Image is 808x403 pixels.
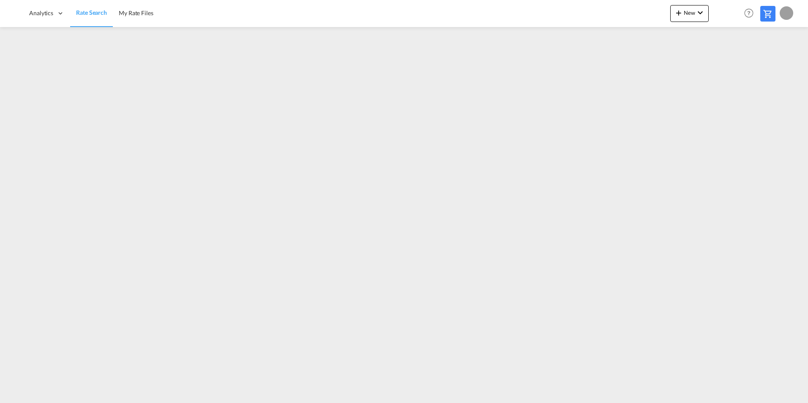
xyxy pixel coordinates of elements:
span: Analytics [29,9,53,17]
span: Rate Search [76,9,107,16]
span: New [674,9,705,16]
span: My Rate Files [119,9,153,16]
md-icon: icon-plus 400-fg [674,8,684,18]
button: icon-plus 400-fgNewicon-chevron-down [670,5,709,22]
md-icon: icon-chevron-down [695,8,705,18]
div: Help [742,6,760,21]
span: Help [742,6,756,20]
